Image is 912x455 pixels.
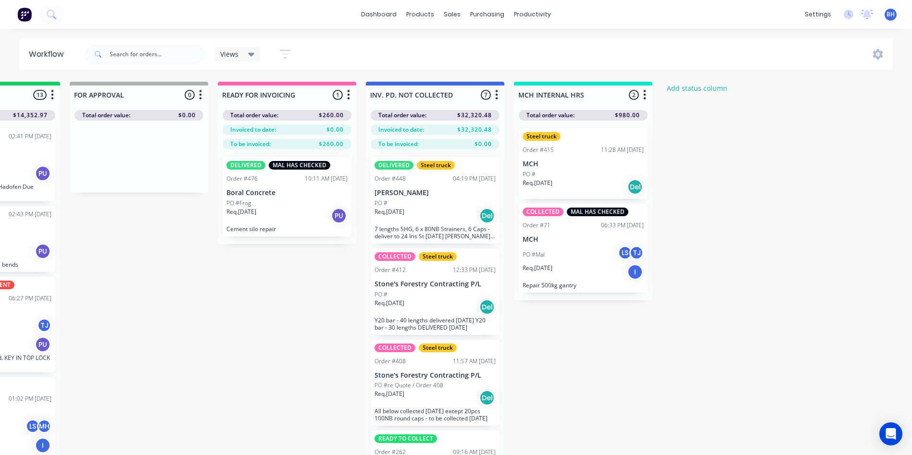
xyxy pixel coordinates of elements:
[371,340,500,426] div: COLLECTEDSteel truckOrder #40811:57 AM [DATE]Stone's Forestry Contracting P/LPO #re Quote / Order...
[523,146,554,154] div: Order #415
[82,111,130,120] span: Total order value:
[9,210,51,219] div: 02:43 PM [DATE]
[226,225,348,233] p: Cement silo repair
[110,45,205,64] input: Search for orders...
[479,390,495,406] div: Del
[523,221,550,230] div: Order #71
[523,208,563,216] div: COLLECTED
[178,111,196,120] span: $0.00
[375,299,404,307] p: Req. [DATE]
[375,381,443,390] p: PO #re Quote / Order 408
[9,394,51,403] div: 01:02 PM [DATE]
[519,128,648,199] div: Steel truckOrder #41511:28 AM [DATE]MCHPO #Req.[DATE]Del
[37,318,51,332] div: TJ
[509,7,556,22] div: productivity
[226,189,348,197] p: Boral Concrete
[375,252,415,261] div: COLLECTED
[475,140,492,148] span: $0.00
[375,407,496,422] p: All below collected [DATE] except 20pcs 100NB round caps - to be collected [DATE]
[305,174,348,183] div: 10:11 AM [DATE]
[375,174,406,183] div: Order #448
[419,252,457,261] div: Steel truck
[457,125,492,134] span: $32,320.48
[375,357,406,366] div: Order #408
[35,337,50,352] div: PU
[326,125,344,134] span: $0.00
[523,132,561,141] div: Steel truck
[519,204,648,293] div: COLLECTEDMAL HAS CHECKEDOrder #7106:33 PM [DATE]MCHPO #MalLSTJReq.[DATE]IRepair 500kg gantry
[627,264,643,280] div: I
[375,266,406,274] div: Order #412
[629,246,644,260] div: TJ
[375,290,387,299] p: PO #
[269,161,330,170] div: MAL HAS CHECKED
[879,422,902,445] div: Open Intercom Messenger
[601,146,644,154] div: 11:28 AM [DATE]
[526,111,575,120] span: Total order value:
[378,125,424,134] span: Invoiced to date:
[375,371,496,380] p: Stone's Forestry Contracting P/L
[25,419,40,433] div: LS
[523,160,644,168] p: MCH
[375,199,387,208] p: PO #
[457,111,492,120] span: $32,320.48
[375,390,404,398] p: Req. [DATE]
[465,7,509,22] div: purchasing
[567,208,628,216] div: MAL HAS CHECKED
[13,111,48,120] span: $14,352.97
[230,111,278,120] span: Total order value:
[479,299,495,315] div: Del
[356,7,401,22] a: dashboard
[223,157,351,236] div: DELIVEREDMAL HAS CHECKEDOrder #47610:11 AM [DATE]Boral ConcretePO #FrogReq.[DATE]PUCement silo re...
[226,161,265,170] div: DELIVERED
[375,225,496,240] p: 7 lengths SHG, 6 x 80NB Strainers, 6 Caps - deliver to 24 Iris St [DATE] [PERSON_NAME] & Screws d...
[230,140,271,148] span: To be invoiced:
[439,7,465,22] div: sales
[627,179,643,195] div: Del
[417,161,455,170] div: Steel truck
[401,7,439,22] div: products
[226,208,256,216] p: Req. [DATE]
[800,7,836,22] div: settings
[375,189,496,197] p: [PERSON_NAME]
[226,199,251,208] p: PO #Frog
[453,266,496,274] div: 12:33 PM [DATE]
[601,221,644,230] div: 06:33 PM [DATE]
[230,125,276,134] span: Invoiced to date:
[618,246,632,260] div: LS
[523,282,644,289] p: Repair 500kg gantry
[523,264,552,272] p: Req. [DATE]
[29,49,68,60] div: Workflow
[523,235,644,244] p: MCH
[375,161,413,170] div: DELIVERED
[9,132,51,141] div: 02:41 PM [DATE]
[479,208,495,223] div: Del
[35,166,50,181] div: PU
[375,208,404,216] p: Req. [DATE]
[375,317,496,331] p: Y20 bar - 40 lengths delivered [DATE] Y20 bar - 30 lengths DELIVERED [DATE]
[378,111,426,120] span: Total order value:
[226,174,258,183] div: Order #476
[453,174,496,183] div: 04:19 PM [DATE]
[615,111,640,120] span: $980.00
[378,140,419,148] span: To be invoiced:
[220,49,238,59] span: Views
[371,157,500,244] div: DELIVEREDSteel truckOrder #44804:19 PM [DATE][PERSON_NAME]PO #Req.[DATE]Del7 lengths SHG, 6 x 80N...
[319,111,344,120] span: $260.00
[523,170,536,179] p: PO #
[887,10,895,19] span: BH
[419,344,457,352] div: Steel truck
[375,344,415,352] div: COLLECTED
[523,179,552,187] p: Req. [DATE]
[453,357,496,366] div: 11:57 AM [DATE]
[9,294,51,303] div: 06:27 PM [DATE]
[37,419,51,433] div: MH
[35,244,50,259] div: PU
[35,438,50,453] div: I
[523,250,545,259] p: PO #Mal
[375,280,496,288] p: Stone's Forestry Contracting P/L
[319,140,344,148] span: $260.00
[375,434,437,443] div: READY TO COLLECT
[17,7,32,22] img: Factory
[371,248,500,335] div: COLLECTEDSteel truckOrder #41212:33 PM [DATE]Stone's Forestry Contracting P/LPO #Req.[DATE]DelY20...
